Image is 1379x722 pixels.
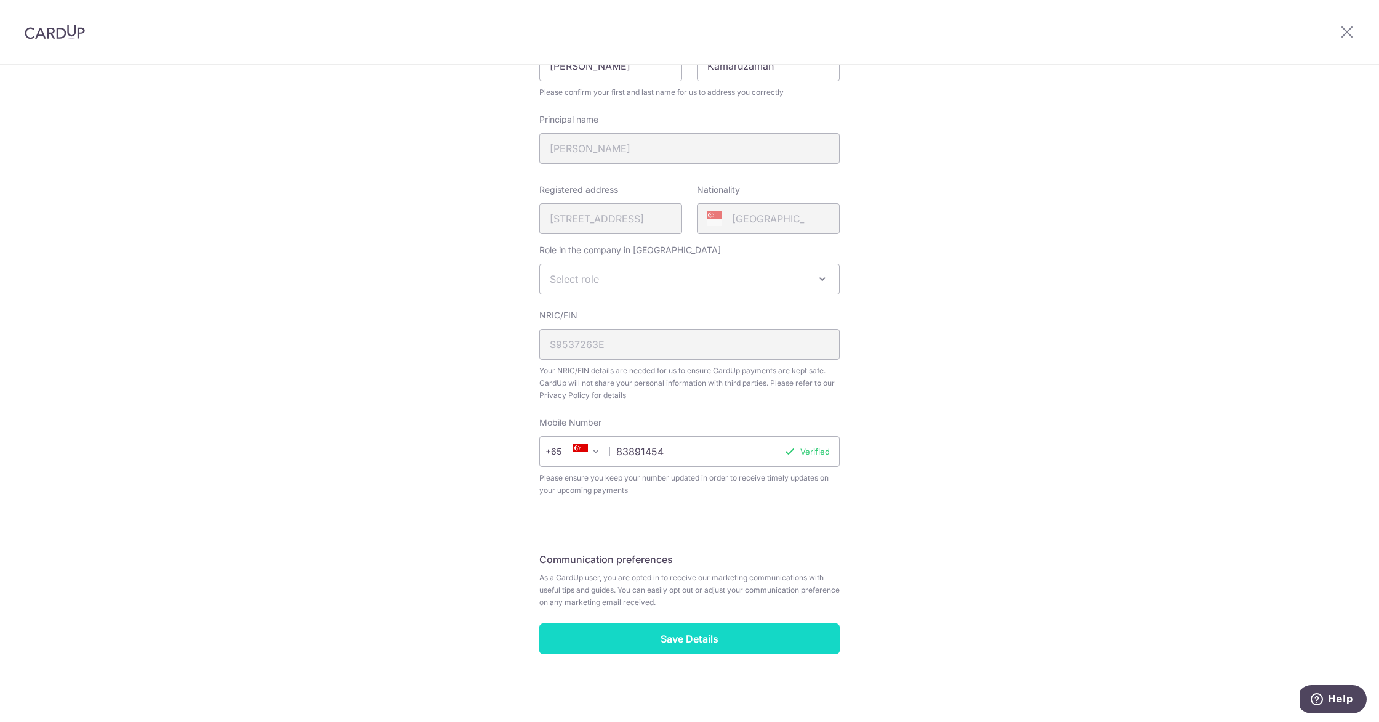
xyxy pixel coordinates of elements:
span: Please ensure you keep your number updated in order to receive timely updates on your upcoming pa... [539,472,840,497]
label: NRIC/FIN [539,309,577,322]
iframe: Opens a widget where you can find more information [1300,685,1367,716]
h5: Communication preferences [539,552,840,567]
span: Please confirm your first and last name for us to address you correctly [539,86,840,99]
input: Last name [697,51,840,81]
span: Select role [550,273,599,285]
img: CardUp [25,25,85,39]
span: +65 [549,444,579,459]
label: Role in the company in [GEOGRAPHIC_DATA] [539,244,721,256]
label: Mobile Number [539,416,601,429]
label: Principal name [539,113,598,126]
label: Nationality [697,184,740,196]
input: First Name [539,51,682,81]
span: As a CardUp user, you are opted in to receive our marketing communications with useful tips and g... [539,572,840,609]
span: Your NRIC/FIN details are needed for us to ensure CardUp payments are kept safe. CardUp will not ... [539,365,840,402]
label: Registered address [539,184,618,196]
span: +65 [545,444,579,459]
input: Save Details [539,623,840,654]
